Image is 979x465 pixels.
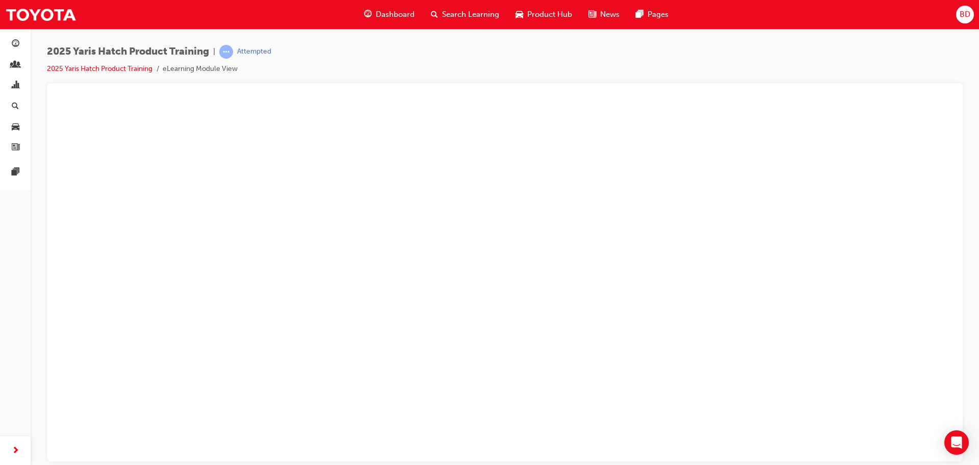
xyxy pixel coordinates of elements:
[636,8,643,21] span: pages-icon
[219,45,233,59] span: learningRecordVerb_ATTEMPT-icon
[12,168,19,177] span: pages-icon
[507,4,580,25] a: car-iconProduct Hub
[431,8,438,21] span: search-icon
[163,63,238,75] li: eLearning Module View
[12,102,19,111] span: search-icon
[12,81,19,90] span: chart-icon
[442,9,499,20] span: Search Learning
[600,9,620,20] span: News
[12,143,19,153] span: news-icon
[5,3,76,26] img: Trak
[628,4,677,25] a: pages-iconPages
[364,8,372,21] span: guage-icon
[580,4,628,25] a: news-iconNews
[960,9,970,20] span: BD
[527,9,572,20] span: Product Hub
[356,4,423,25] a: guage-iconDashboard
[12,61,19,70] span: people-icon
[516,8,523,21] span: car-icon
[944,430,969,455] div: Open Intercom Messenger
[237,47,271,57] div: Attempted
[12,123,19,132] span: car-icon
[47,64,152,73] a: 2025 Yaris Hatch Product Training
[376,9,415,20] span: Dashboard
[12,445,19,457] span: next-icon
[956,6,974,23] button: BD
[12,40,19,49] span: guage-icon
[47,46,209,58] span: 2025 Yaris Hatch Product Training
[423,4,507,25] a: search-iconSearch Learning
[648,9,668,20] span: Pages
[213,46,215,58] span: |
[588,8,596,21] span: news-icon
